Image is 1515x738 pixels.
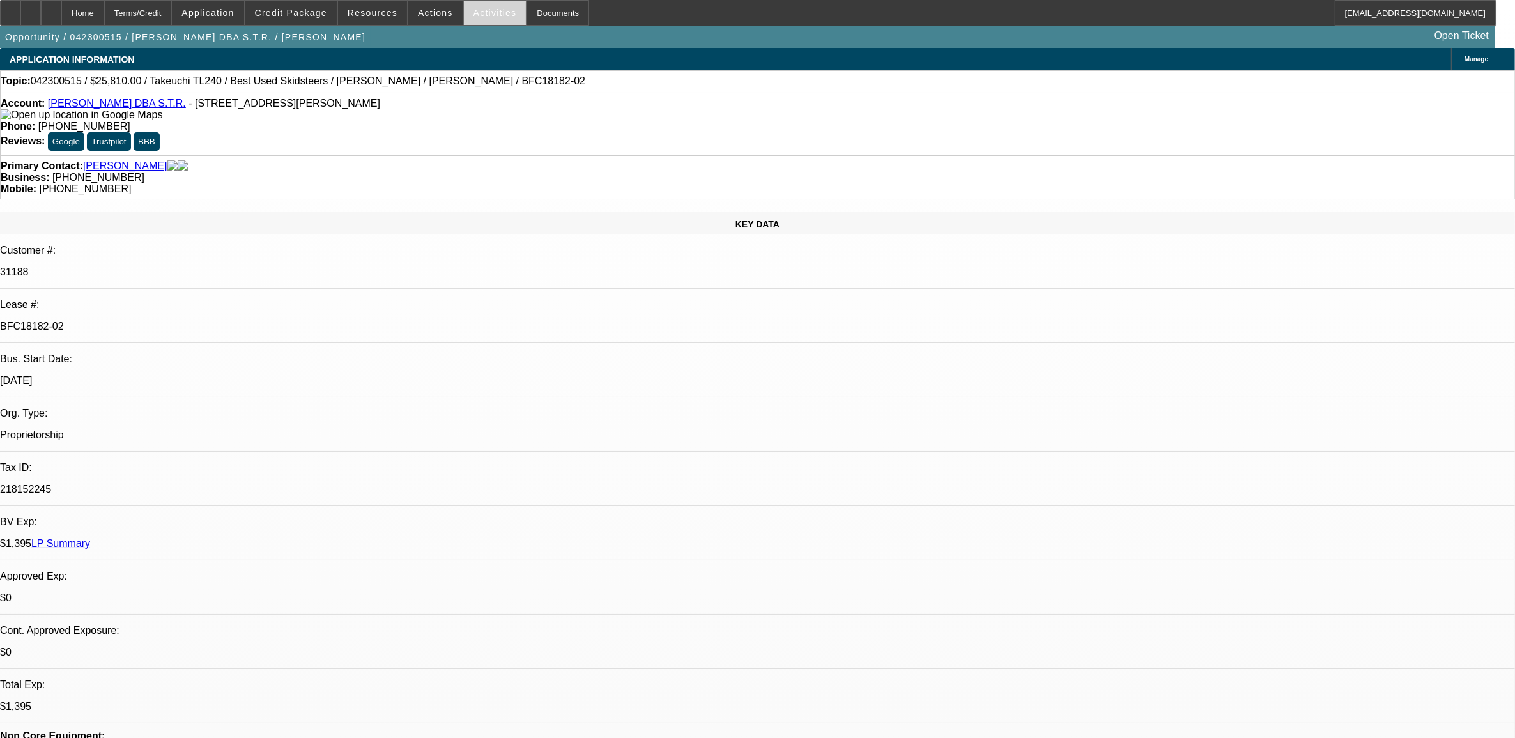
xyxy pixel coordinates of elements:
[473,8,517,18] span: Activities
[181,8,234,18] span: Application
[1,75,31,87] strong: Topic:
[1,121,35,132] strong: Phone:
[418,8,453,18] span: Actions
[134,132,160,151] button: BBB
[38,121,130,132] span: [PHONE_NUMBER]
[1,109,162,121] img: Open up location in Google Maps
[1,160,83,172] strong: Primary Contact:
[188,98,380,109] span: - [STREET_ADDRESS][PERSON_NAME]
[1,135,45,146] strong: Reviews:
[39,183,131,194] span: [PHONE_NUMBER]
[464,1,527,25] button: Activities
[31,75,585,87] span: 042300515 / $25,810.00 / Takeuchi TL240 / Best Used Skidsteers / [PERSON_NAME] / [PERSON_NAME] / ...
[408,1,463,25] button: Actions
[172,1,243,25] button: Application
[87,132,130,151] button: Trustpilot
[178,160,188,172] img: linkedin-icon.png
[1,109,162,120] a: View Google Maps
[245,1,337,25] button: Credit Package
[1,98,45,109] strong: Account:
[1465,56,1488,63] span: Manage
[48,132,84,151] button: Google
[1429,25,1494,47] a: Open Ticket
[255,8,327,18] span: Credit Package
[167,160,178,172] img: facebook-icon.png
[83,160,167,172] a: [PERSON_NAME]
[1,172,49,183] strong: Business:
[1,183,36,194] strong: Mobile:
[5,32,365,42] span: Opportunity / 042300515 / [PERSON_NAME] DBA S.T.R. / [PERSON_NAME]
[338,1,407,25] button: Resources
[735,219,780,229] span: KEY DATA
[48,98,186,109] a: [PERSON_NAME] DBA S.T.R.
[348,8,397,18] span: Resources
[10,54,134,65] span: APPLICATION INFORMATION
[52,172,144,183] span: [PHONE_NUMBER]
[31,538,90,549] a: LP Summary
